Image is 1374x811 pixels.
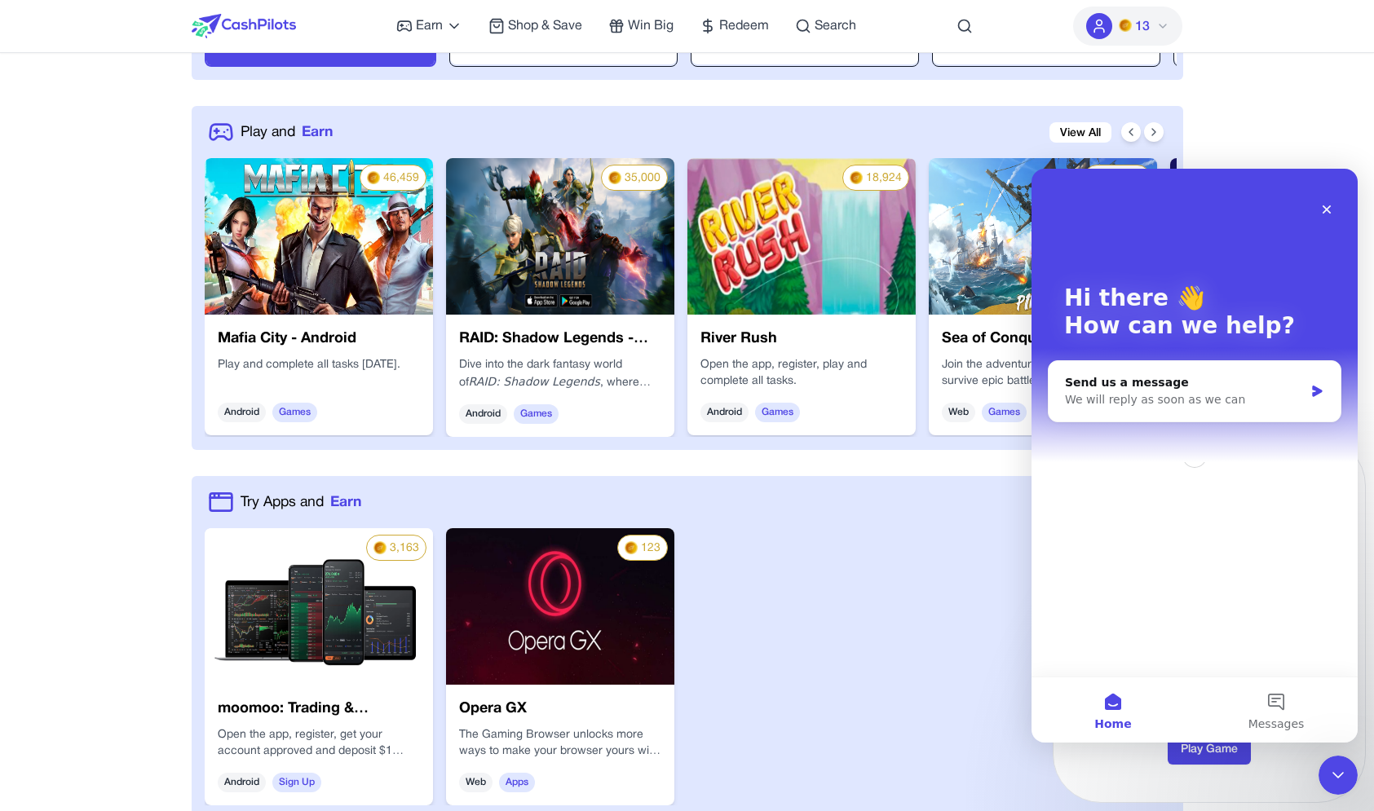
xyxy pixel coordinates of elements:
img: 87ef8a01-ce4a-4a8e-a49b-e11f102f1b08.webp [446,528,674,685]
a: Shop & Save [488,16,582,36]
a: Play andEarn [241,121,333,143]
span: 18,924 [866,170,902,187]
span: Apps [499,773,535,792]
a: View All [1049,122,1111,143]
div: Open the app, register, play and complete all tasks. [700,357,903,390]
img: PMs [373,541,387,554]
p: The Gaming Browser unlocks more ways to make your browser yours with deeper personalization and a... [459,727,661,760]
h3: moomoo: Trading & Investing [218,698,420,721]
span: Games [755,403,800,422]
span: Android [218,403,266,422]
iframe: Intercom live chat [1319,756,1358,795]
iframe: Intercom live chat [1032,169,1358,743]
p: Open the app, register, get your account approved and deposit $1 using a valid credit card. The f... [218,727,420,760]
span: Web [942,403,975,422]
img: nRLw6yM7nDBu.webp [446,158,674,315]
img: 75fe42d1-c1a6-4a8c-8630-7b3dc285bdf3.jpg [929,158,1157,315]
h3: Sea of Conquest: Pirate War [942,328,1144,350]
span: Games [514,404,559,424]
span: Redeem [719,16,769,36]
span: Web [459,773,493,792]
p: Join the adventure! Command a ship, survive epic battles & conquer the sea in this RPG strategy g... [942,357,1144,390]
span: Games [272,403,317,422]
img: 7c352bea-18c7-4f77-ab33-4bc671990539.webp [205,528,433,685]
span: Games [982,403,1027,422]
span: Search [815,16,856,36]
a: Earn [396,16,462,36]
span: Play and [241,121,295,143]
div: Play and complete all tasks [DATE]. [218,357,420,390]
img: PMs [625,541,638,554]
span: Win Big [628,16,674,36]
img: PMs [608,171,621,184]
button: Play Game [1168,735,1251,765]
a: Win Big [608,16,674,36]
img: PMs [850,171,863,184]
span: Sign Up [272,773,321,792]
h3: Mafia City - Android [218,328,420,350]
h3: Opera GX [459,698,661,721]
span: 123 [641,540,660,557]
span: Earn [330,491,361,513]
h3: River Rush [700,328,903,350]
em: RAID: Shadow Legends [469,375,600,388]
a: Try Apps andEarn [241,491,361,513]
img: cd3c5e61-d88c-4c75-8e93-19b3db76cddd.webp [687,158,916,315]
span: Shop & Save [508,16,582,36]
span: 46,459 [383,170,419,187]
p: Dive into the dark fantasy world of , where every decision shapes your legendary journey. [459,357,661,391]
img: PMs [1119,19,1132,32]
span: Android [218,773,266,792]
span: 3,163 [390,540,419,557]
span: Android [700,403,749,422]
span: Earn [416,16,443,36]
a: Search [795,16,856,36]
a: Redeem [700,16,769,36]
img: 458eefe5-aead-4420-8b58-6e94704f1244.jpg [205,158,433,315]
span: Earn [302,121,333,143]
span: Android [459,404,507,424]
span: 13 [1135,17,1150,37]
h3: RAID: Shadow Legends - Android [459,328,661,350]
span: 35,000 [625,170,660,187]
img: CashPilots Logo [192,14,296,38]
button: PMs13 [1073,7,1182,46]
span: Try Apps and [241,491,324,513]
img: PMs [367,171,380,184]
